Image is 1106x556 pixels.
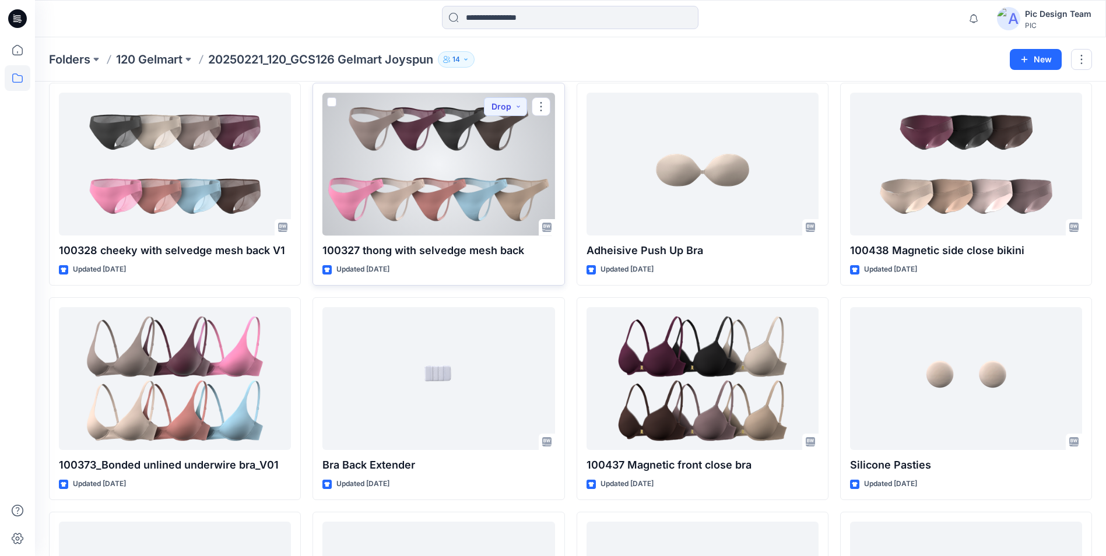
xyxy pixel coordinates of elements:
p: Adheisive Push Up Bra [587,242,819,259]
p: Bra Back Extender [322,457,554,473]
p: 100327 thong with selvedge mesh back [322,242,554,259]
button: New [1010,49,1062,70]
a: 100373_Bonded unlined underwire bra_V01 [59,307,291,450]
p: 100437 Magnetic front close bra [587,457,819,473]
p: 20250221_120_GCS126 Gelmart Joyspun [208,51,433,68]
p: Updated [DATE] [601,263,654,276]
p: 14 [452,53,460,66]
a: Silicone Pasties [850,307,1082,450]
a: Folders [49,51,90,68]
p: 100328 cheeky with selvedge mesh back V1 [59,242,291,259]
div: Pic Design Team [1025,7,1091,21]
a: Adheisive Push Up Bra [587,93,819,235]
p: Updated [DATE] [864,478,917,490]
a: 100437 Magnetic front close bra [587,307,819,450]
p: Updated [DATE] [336,263,389,276]
a: 120 Gelmart [116,51,182,68]
p: Updated [DATE] [601,478,654,490]
p: Updated [DATE] [73,263,126,276]
div: PIC [1025,21,1091,30]
a: Bra Back Extender [322,307,554,450]
img: avatar [997,7,1020,30]
p: Updated [DATE] [73,478,126,490]
button: 14 [438,51,475,68]
a: 100327 thong with selvedge mesh back [322,93,554,235]
a: 100438 Magnetic side close bikini [850,93,1082,235]
a: 100328 cheeky with selvedge mesh back V1 [59,93,291,235]
p: 100438 Magnetic side close bikini [850,242,1082,259]
p: Silicone Pasties [850,457,1082,473]
p: Updated [DATE] [336,478,389,490]
p: Updated [DATE] [864,263,917,276]
p: 100373_Bonded unlined underwire bra_V01 [59,457,291,473]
